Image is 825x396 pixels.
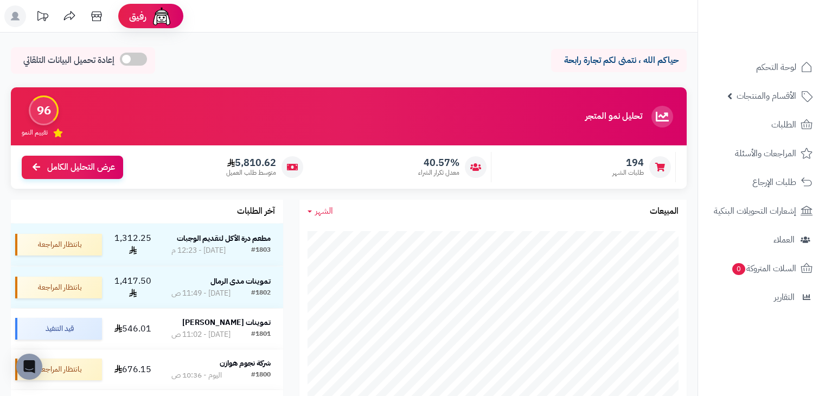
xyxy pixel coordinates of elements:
span: رفيق [129,10,146,23]
div: #1800 [251,370,271,381]
div: #1803 [251,245,271,256]
span: طلبات الشهر [612,168,644,177]
span: 0 [732,263,745,275]
span: متوسط طلب العميل [226,168,276,177]
a: المراجعات والأسئلة [705,140,818,167]
a: العملاء [705,227,818,253]
strong: شركة نجوم هوازن [220,357,271,369]
span: الأقسام والمنتجات [737,88,796,104]
a: الشهر [308,205,333,218]
div: [DATE] - 11:02 ص [171,329,231,340]
div: [DATE] - 12:23 م [171,245,226,256]
td: 1,417.50 [106,266,159,309]
a: تحديثات المنصة [29,5,56,30]
span: إعادة تحميل البيانات التلقائي [23,54,114,67]
td: 1,312.25 [106,223,159,266]
span: المراجعات والأسئلة [735,146,796,161]
div: #1802 [251,288,271,299]
div: Open Intercom Messenger [16,354,42,380]
strong: تموينات [PERSON_NAME] [182,317,271,328]
span: 5,810.62 [226,157,276,169]
a: طلبات الإرجاع [705,169,818,195]
span: السلات المتروكة [731,261,796,276]
a: السلات المتروكة0 [705,256,818,282]
h3: المبيعات [650,207,679,216]
div: اليوم - 10:36 ص [171,370,222,381]
span: طلبات الإرجاع [752,175,796,190]
div: بانتظار المراجعة [15,359,102,380]
td: 546.01 [106,309,159,349]
div: [DATE] - 11:49 ص [171,288,231,299]
span: لوحة التحكم [756,60,796,75]
td: 676.15 [106,349,159,389]
img: ai-face.png [151,5,172,27]
span: العملاء [773,232,795,247]
div: قيد التنفيذ [15,318,102,340]
span: الطلبات [771,117,796,132]
span: معدل تكرار الشراء [418,168,459,177]
h3: آخر الطلبات [237,207,275,216]
a: إشعارات التحويلات البنكية [705,198,818,224]
span: 40.57% [418,157,459,169]
h3: تحليل نمو المتجر [585,112,642,122]
strong: مطعم درة الأكل لتقديم الوجبات [177,233,271,244]
div: بانتظار المراجعة [15,234,102,256]
a: عرض التحليل الكامل [22,156,123,179]
div: #1801 [251,329,271,340]
a: التقارير [705,284,818,310]
span: الشهر [315,205,333,218]
span: عرض التحليل الكامل [47,161,115,174]
img: logo-2.png [751,28,815,50]
span: إشعارات التحويلات البنكية [714,203,796,219]
strong: تموينات مدى الرمال [210,276,271,287]
span: 194 [612,157,644,169]
a: الطلبات [705,112,818,138]
a: لوحة التحكم [705,54,818,80]
span: تقييم النمو [22,128,48,137]
span: التقارير [774,290,795,305]
div: بانتظار المراجعة [15,277,102,298]
p: حياكم الله ، نتمنى لكم تجارة رابحة [559,54,679,67]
